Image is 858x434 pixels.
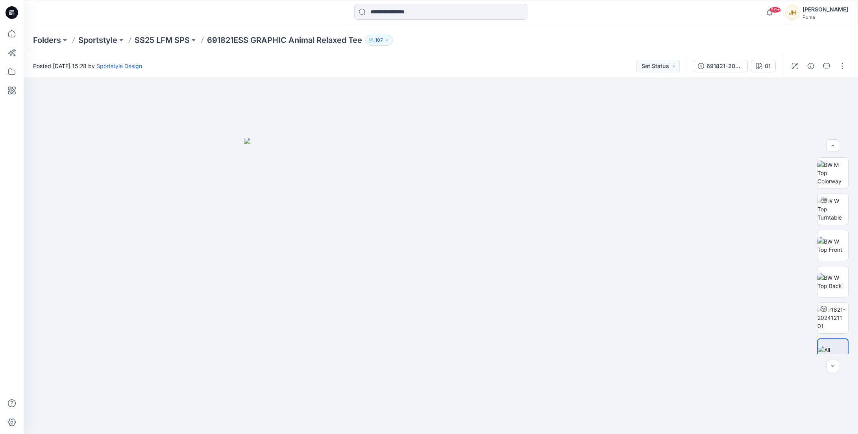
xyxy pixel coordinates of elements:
[207,35,362,46] p: 691821ESS GRAPHIC Animal Relaxed Tee
[96,63,142,69] a: Sportstyle Design
[803,14,848,20] div: Puma
[365,35,393,46] button: 107
[769,7,781,13] span: 99+
[33,62,142,70] span: Posted [DATE] 15:28 by
[375,36,383,44] p: 107
[818,346,848,362] img: All colorways
[135,35,190,46] a: SS25 LFM SPS
[817,305,848,330] img: 691821-20241211 01
[803,5,848,14] div: [PERSON_NAME]
[751,60,776,72] button: 01
[785,6,799,20] div: JH
[765,62,771,70] div: 01
[817,197,848,222] img: BW W Top Turntable
[817,273,848,290] img: BW W Top Back
[78,35,117,46] a: Sportstyle
[804,60,817,72] button: Details
[817,161,848,185] img: BW M Top Colorway
[33,35,61,46] a: Folders
[817,237,848,254] img: BW W Top Front
[693,60,748,72] button: 691821-20241211
[706,62,743,70] div: 691821-20241211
